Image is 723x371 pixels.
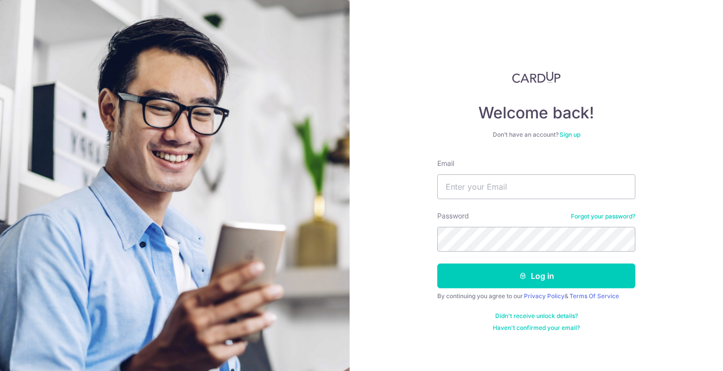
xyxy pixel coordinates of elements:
[560,131,580,138] a: Sign up
[437,159,454,168] label: Email
[437,174,635,199] input: Enter your Email
[437,211,469,221] label: Password
[524,292,565,300] a: Privacy Policy
[437,103,635,123] h4: Welcome back!
[437,131,635,139] div: Don’t have an account?
[437,292,635,300] div: By continuing you agree to our &
[493,324,580,332] a: Haven't confirmed your email?
[569,292,619,300] a: Terms Of Service
[437,264,635,288] button: Log in
[512,71,561,83] img: CardUp Logo
[571,212,635,220] a: Forgot your password?
[495,312,578,320] a: Didn't receive unlock details?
